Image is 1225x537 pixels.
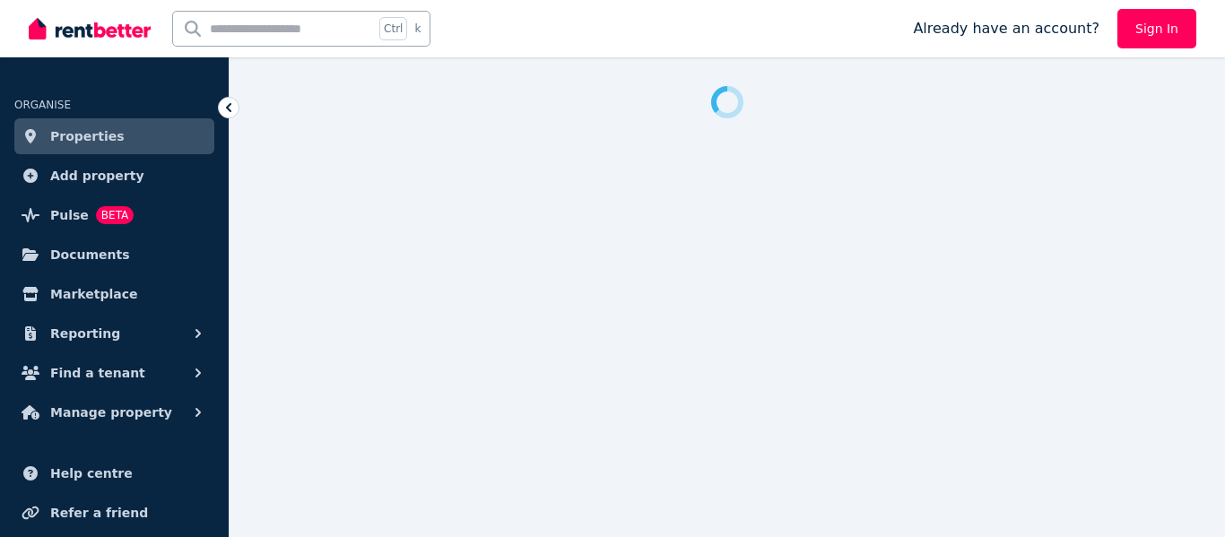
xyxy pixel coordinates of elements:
button: Reporting [14,316,214,351]
span: ORGANISE [14,99,71,111]
a: Help centre [14,455,214,491]
a: Documents [14,237,214,273]
span: Pulse [50,204,89,226]
a: PulseBETA [14,197,214,233]
button: Manage property [14,394,214,430]
a: Refer a friend [14,495,214,531]
span: Refer a friend [50,502,148,524]
a: Sign In [1117,9,1196,48]
span: Reporting [50,323,120,344]
button: Find a tenant [14,355,214,391]
span: Properties [50,126,125,147]
span: Documents [50,244,130,265]
span: Manage property [50,402,172,423]
a: Marketplace [14,276,214,312]
span: Ctrl [379,17,407,40]
span: Already have an account? [913,18,1099,39]
span: k [414,22,421,36]
span: Help centre [50,463,133,484]
span: Marketplace [50,283,137,305]
a: Add property [14,158,214,194]
img: RentBetter [29,15,151,42]
span: BETA [96,206,134,224]
span: Find a tenant [50,362,145,384]
a: Properties [14,118,214,154]
span: Add property [50,165,144,186]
